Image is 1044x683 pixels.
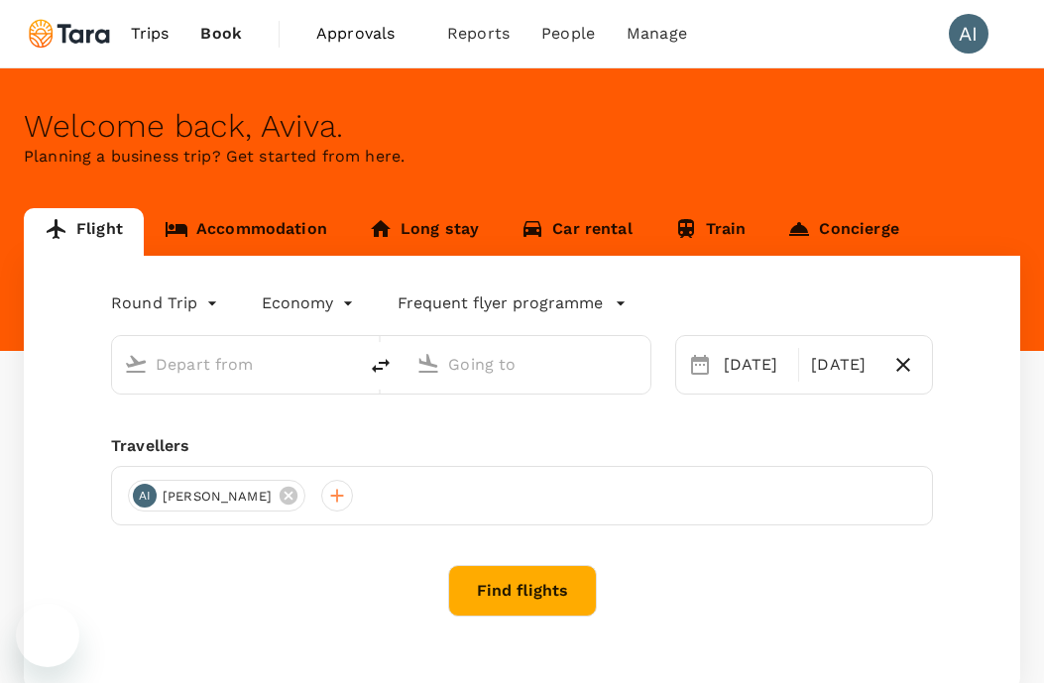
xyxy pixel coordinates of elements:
[637,362,640,366] button: Open
[949,14,988,54] div: AI
[398,291,627,315] button: Frequent flyer programme
[24,12,115,56] img: Tara Climate Ltd
[144,208,348,256] a: Accommodation
[16,604,79,667] iframe: Button to launch messaging window
[716,345,795,385] div: [DATE]
[133,484,157,508] div: AI
[262,287,358,319] div: Economy
[111,434,933,458] div: Travellers
[156,349,315,380] input: Depart from
[398,291,603,315] p: Frequent flyer programme
[24,145,1020,169] p: Planning a business trip? Get started from here.
[24,208,144,256] a: Flight
[500,208,653,256] a: Car rental
[448,349,608,380] input: Going to
[200,22,242,46] span: Book
[316,22,415,46] span: Approvals
[128,480,305,512] div: AI[PERSON_NAME]
[343,362,347,366] button: Open
[653,208,767,256] a: Train
[111,287,222,319] div: Round Trip
[151,487,284,507] span: [PERSON_NAME]
[24,108,1020,145] div: Welcome back , Aviva .
[541,22,595,46] span: People
[447,22,510,46] span: Reports
[627,22,687,46] span: Manage
[348,208,500,256] a: Long stay
[803,345,882,385] div: [DATE]
[131,22,170,46] span: Trips
[357,342,405,390] button: delete
[448,565,597,617] button: Find flights
[766,208,919,256] a: Concierge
